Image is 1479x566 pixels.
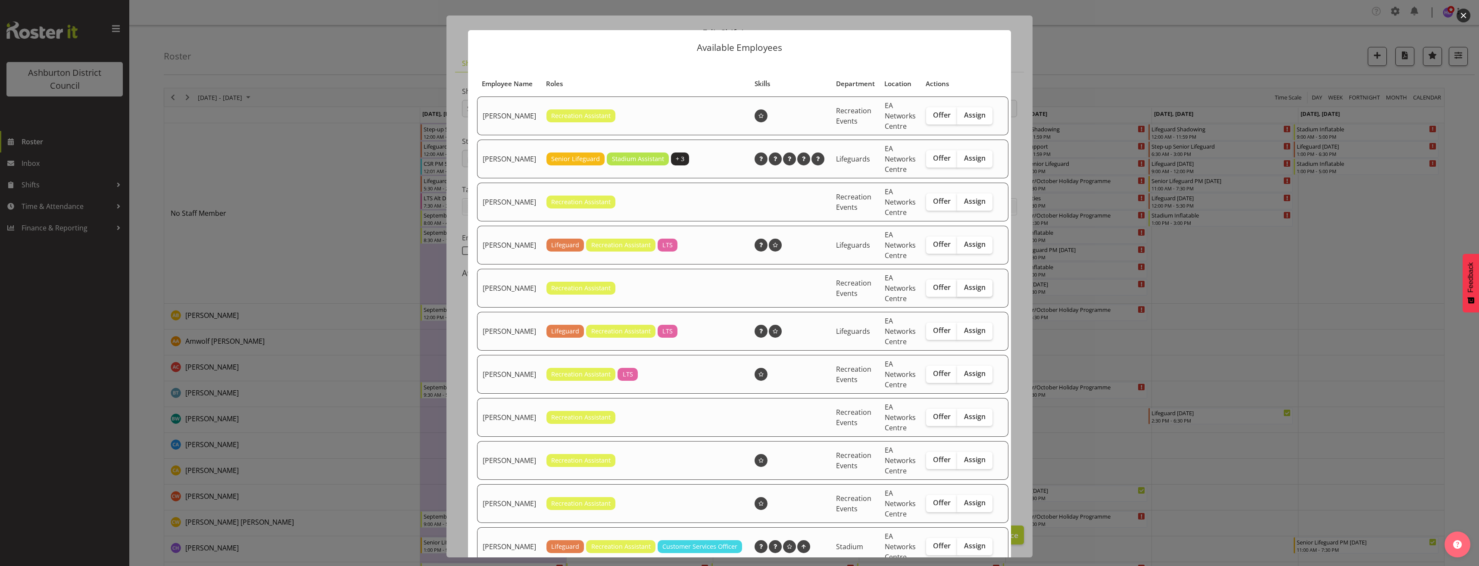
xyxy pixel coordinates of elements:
p: Available Employees [477,43,1002,52]
span: Offer [933,369,951,378]
span: Assign [964,412,986,421]
span: Recreation Events [836,451,871,470]
span: EA Networks Centre [885,402,916,432]
td: [PERSON_NAME] [477,226,541,264]
span: Offer [933,240,951,249]
span: Recreation Events [836,494,871,513]
span: EA Networks Centre [885,488,916,519]
td: [PERSON_NAME] [477,484,541,523]
div: Department [836,79,875,89]
span: Recreation Assistant [551,370,611,379]
button: Feedback - Show survey [1463,254,1479,312]
span: EA Networks Centre [885,273,916,303]
span: EA Networks Centre [885,144,916,174]
span: Feedback [1467,262,1475,292]
span: Customer Services Officer [662,542,737,551]
span: Offer [933,455,951,464]
span: LTS [662,240,673,250]
span: Recreation Events [836,364,871,384]
span: Assign [964,369,986,378]
div: Employee Name [482,79,536,89]
td: [PERSON_NAME] [477,140,541,178]
span: LTS [623,370,633,379]
span: Stadium [836,542,863,551]
span: Lifeguard [551,240,579,250]
td: [PERSON_NAME] [477,398,541,437]
td: [PERSON_NAME] [477,96,541,135]
span: Recreation Assistant [551,456,611,465]
div: Actions [926,79,992,89]
span: Lifeguards [836,154,870,164]
span: Offer [933,326,951,335]
span: Recreation Assistant [591,542,651,551]
span: + 3 [676,154,684,164]
span: Recreation Assistant [551,197,611,207]
span: EA Networks Centre [885,532,916,562]
span: Recreation Events [836,278,871,298]
span: Offer [933,541,951,550]
span: Offer [933,111,951,119]
span: EA Networks Centre [885,316,916,346]
span: LTS [662,327,673,336]
span: Recreation Events [836,407,871,427]
span: Offer [933,154,951,162]
img: help-xxl-2.png [1453,540,1462,549]
span: Assign [964,455,986,464]
td: [PERSON_NAME] [477,527,541,566]
span: Recreation Assistant [591,327,651,336]
span: Assign [964,197,986,205]
span: Offer [933,498,951,507]
span: Recreation Assistant [551,283,611,293]
span: Lifeguard [551,327,579,336]
span: Recreation Assistant [551,499,611,508]
span: Recreation Events [836,106,871,126]
span: Lifeguard [551,542,579,551]
span: Assign [964,154,986,162]
span: Offer [933,412,951,421]
div: Skills [755,79,826,89]
span: EA Networks Centre [885,187,916,217]
span: Offer [933,197,951,205]
td: [PERSON_NAME] [477,312,541,351]
span: Recreation Assistant [551,413,611,422]
span: Assign [964,326,986,335]
div: Roles [546,79,744,89]
span: Recreation Events [836,192,871,212]
td: [PERSON_NAME] [477,183,541,221]
span: Recreation Assistant [591,240,651,250]
span: Assign [964,541,986,550]
td: [PERSON_NAME] [477,355,541,394]
div: Location [884,79,916,89]
span: EA Networks Centre [885,101,916,131]
span: Assign [964,240,986,249]
span: Lifeguards [836,240,870,250]
span: EA Networks Centre [885,445,916,476]
span: Assign [964,283,986,292]
td: [PERSON_NAME] [477,441,541,480]
span: Assign [964,498,986,507]
span: Senior Lifeguard [551,154,600,164]
span: Stadium Assistant [612,154,664,164]
span: Assign [964,111,986,119]
span: Recreation Assistant [551,111,611,121]
span: EA Networks Centre [885,359,916,389]
span: EA Networks Centre [885,230,916,260]
td: [PERSON_NAME] [477,269,541,308]
span: Offer [933,283,951,292]
span: Lifeguards [836,327,870,336]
